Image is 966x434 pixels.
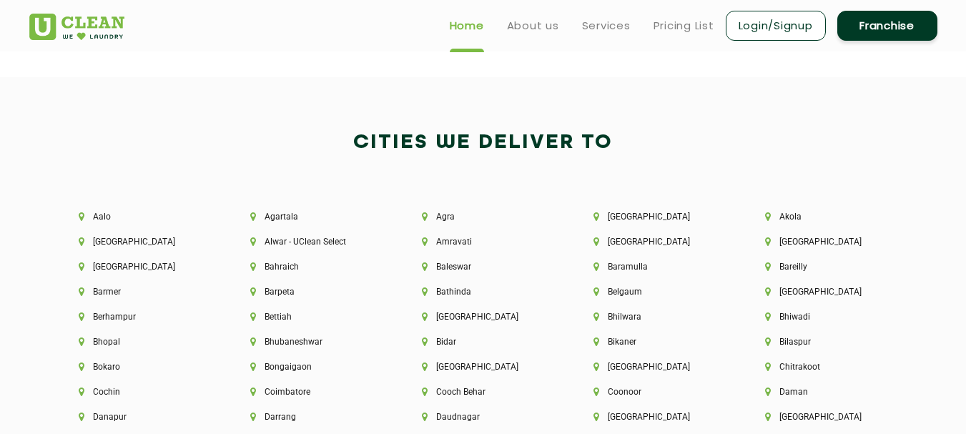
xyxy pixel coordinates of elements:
li: Barpeta [250,287,373,297]
li: Baleswar [422,262,545,272]
li: Agartala [250,212,373,222]
li: Bareilly [765,262,888,272]
li: Bhubaneshwar [250,337,373,347]
li: [GEOGRAPHIC_DATA] [765,237,888,247]
li: Cooch Behar [422,387,545,397]
li: Chitrakoot [765,362,888,372]
li: Akola [765,212,888,222]
li: Baramulla [593,262,716,272]
li: [GEOGRAPHIC_DATA] [422,312,545,322]
li: Darrang [250,412,373,422]
li: Bhiwadi [765,312,888,322]
a: Login/Signup [726,11,826,41]
li: [GEOGRAPHIC_DATA] [593,362,716,372]
a: Home [450,17,484,34]
li: [GEOGRAPHIC_DATA] [593,212,716,222]
li: Bidar [422,337,545,347]
li: Coonoor [593,387,716,397]
li: Coimbatore [250,387,373,397]
li: [GEOGRAPHIC_DATA] [765,287,888,297]
li: [GEOGRAPHIC_DATA] [79,262,202,272]
li: [GEOGRAPHIC_DATA] [79,237,202,247]
li: Daudnagar [422,412,545,422]
li: [GEOGRAPHIC_DATA] [593,237,716,247]
li: Bhilwara [593,312,716,322]
li: [GEOGRAPHIC_DATA] [593,412,716,422]
li: Cochin [79,387,202,397]
a: Services [582,17,631,34]
img: UClean Laundry and Dry Cleaning [29,14,124,40]
li: Daman [765,387,888,397]
li: Danapur [79,412,202,422]
li: Amravati [422,237,545,247]
li: Belgaum [593,287,716,297]
li: Alwar - UClean Select [250,237,373,247]
li: Bongaigaon [250,362,373,372]
a: Pricing List [654,17,714,34]
li: Bikaner [593,337,716,347]
li: Bilaspur [765,337,888,347]
li: [GEOGRAPHIC_DATA] [422,362,545,372]
li: Agra [422,212,545,222]
li: Berhampur [79,312,202,322]
li: Bokaro [79,362,202,372]
li: Barmer [79,287,202,297]
li: Bathinda [422,287,545,297]
li: Aalo [79,212,202,222]
h2: Cities We Deliver to [29,126,937,160]
a: Franchise [837,11,937,41]
li: Bahraich [250,262,373,272]
a: About us [507,17,559,34]
li: Bettiah [250,312,373,322]
li: Bhopal [79,337,202,347]
li: [GEOGRAPHIC_DATA] [765,412,888,422]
